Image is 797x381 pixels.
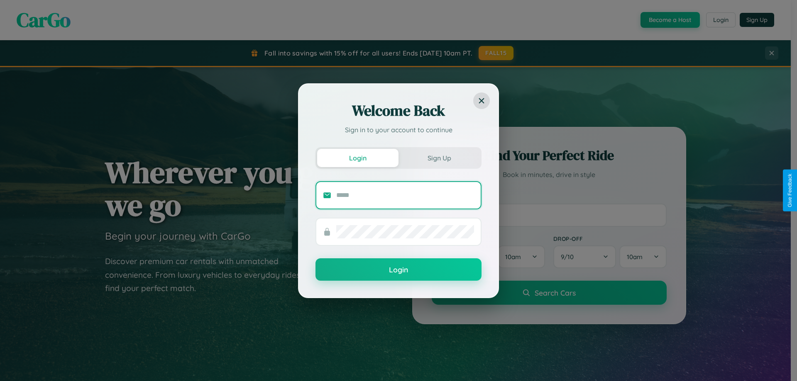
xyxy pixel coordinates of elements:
[315,125,482,135] p: Sign in to your account to continue
[317,149,398,167] button: Login
[315,258,482,281] button: Login
[787,174,793,207] div: Give Feedback
[398,149,480,167] button: Sign Up
[315,101,482,121] h2: Welcome Back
